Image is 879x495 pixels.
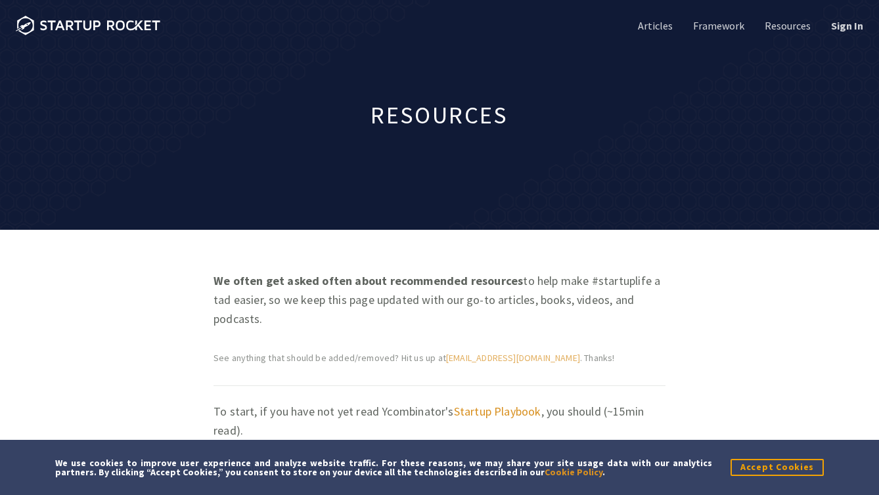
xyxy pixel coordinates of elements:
[55,458,712,477] div: We use cookies to improve user experience and analyze website traffic. For these reasons, we may ...
[214,351,615,366] small: See anything that should be added/removed? Hit us up at . Thanks!
[762,18,811,33] a: Resources
[545,466,602,478] a: Cookie Policy
[214,402,665,440] p: To start, if you have not yet read Ycombinator's , you should (~15min read).
[690,18,744,33] a: Framework
[214,271,665,328] p: to help make #startuplife a tad easier, so we keep this page updated with our go-to articles, boo...
[731,459,824,475] button: Accept Cookies
[454,404,541,419] a: Startup Playbook
[635,18,673,33] a: Articles
[828,18,863,33] a: Sign In
[446,352,580,364] a: [EMAIL_ADDRESS][DOMAIN_NAME]
[214,273,523,288] strong: We often get asked often about recommended resources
